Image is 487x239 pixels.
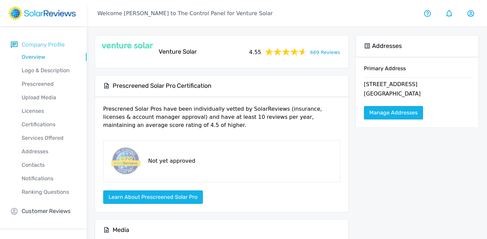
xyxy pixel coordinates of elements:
[11,118,87,131] a: Certifications
[364,65,470,77] h6: Primary Address
[310,48,340,56] a: 669 Reviews
[364,106,423,120] a: Manage Addresses
[372,42,402,50] h5: Addresses
[22,207,71,215] p: Customer Reviews
[11,107,87,115] p: Licenses
[11,161,87,169] p: Contacts
[11,91,87,104] a: Upload Media
[11,188,87,196] p: Ranking Questions
[113,226,129,234] h5: Media
[159,48,197,56] h5: Venture Solar
[11,64,87,77] a: Logo & Description
[22,41,65,49] p: Company Profile
[11,104,87,118] a: Licenses
[11,145,87,158] a: Addresses
[11,80,87,88] p: Prescreened
[249,47,261,56] span: 4.55
[11,148,87,156] p: Addresses
[364,80,470,90] p: [STREET_ADDRESS]
[11,94,87,102] p: Upload Media
[11,134,87,142] p: Services Offered
[11,121,87,129] p: Certifications
[103,194,203,200] a: Learn about Prescreened Solar Pro
[97,9,273,18] p: Welcome [PERSON_NAME] to The Control Panel for Venture Solar
[113,82,211,90] h5: Prescreened Solar Pro Certification
[11,131,87,145] a: Services Offered
[11,172,87,185] a: Notifications
[11,53,87,61] p: Overview
[11,158,87,172] a: Contacts
[11,50,87,64] a: Overview
[11,67,87,75] p: Logo & Description
[11,185,87,199] a: Ranking Questions
[103,190,203,204] button: Learn about Prescreened Solar Pro
[103,105,340,135] p: Prescrened Solar Pros have been individually vetted by SolarReviews (insurance, licenses & accoun...
[11,175,87,183] p: Notifications
[148,157,195,165] p: Not yet approved
[109,146,141,177] img: prescreened-badge.png
[11,77,87,91] a: Prescreened
[364,90,470,99] p: [GEOGRAPHIC_DATA]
